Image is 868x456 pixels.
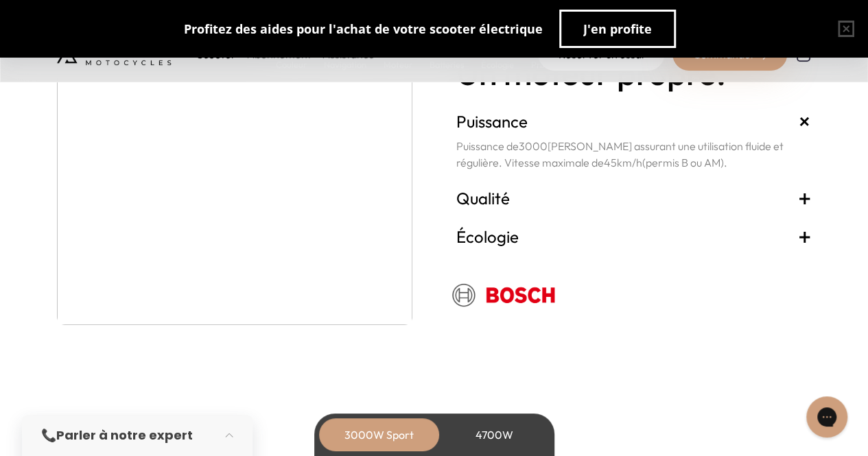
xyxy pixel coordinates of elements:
div: 4700W [440,418,550,451]
span: + [798,187,812,209]
h3: Qualité [456,187,812,209]
span: (permis B ou AM) [642,156,724,169]
iframe: Gorgias live chat messenger [799,392,854,442]
h3: Puissance [456,110,812,132]
img: Logo Bosch [440,267,570,322]
p: Puissance de [PERSON_NAME] assurant une utilisation fluide et régulière. Vitesse maximale de km/h . [456,138,812,171]
span: + [792,109,817,134]
h3: Écologie [456,226,812,248]
div: 3000W Sport [325,418,434,451]
h2: Un moteur propre. [456,55,812,91]
span: + [798,226,812,248]
span: 45 [604,156,617,169]
span: 3000 [519,139,548,153]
